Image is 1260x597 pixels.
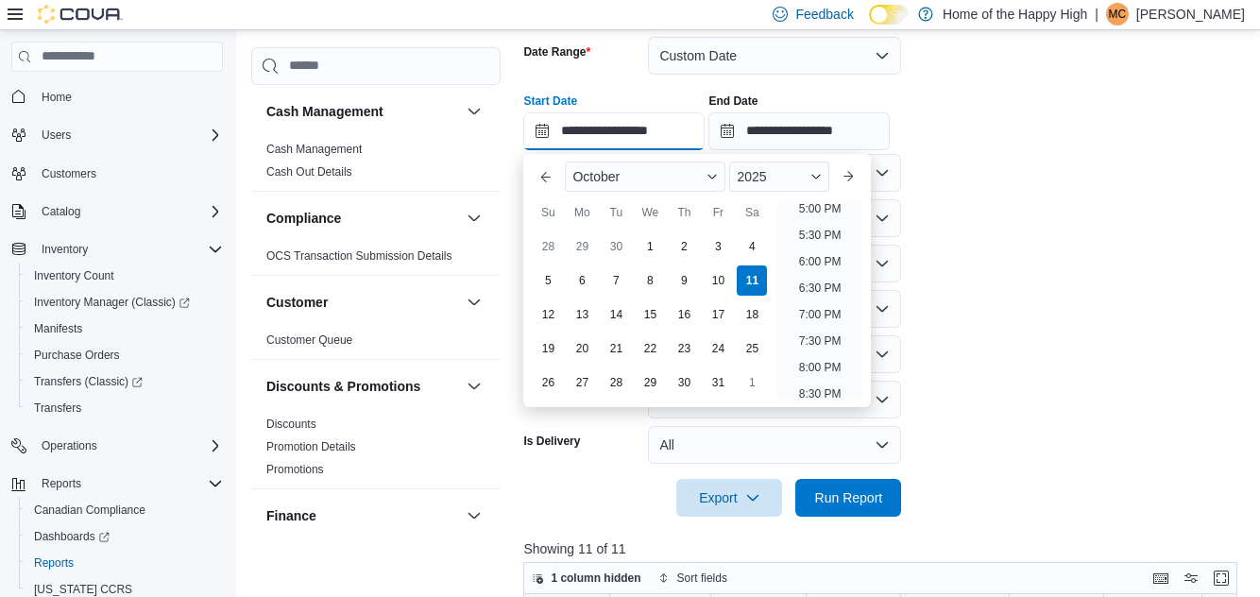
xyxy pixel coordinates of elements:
p: Showing 11 of 11 [523,539,1245,558]
div: day-18 [737,299,767,330]
label: Is Delivery [523,434,580,449]
button: Reports [19,550,230,576]
span: Customers [42,166,96,181]
span: 1 column hidden [551,571,640,586]
button: Sort fields [651,567,735,589]
button: Users [34,124,78,146]
a: Promotion Details [266,440,356,453]
div: Th [669,197,699,228]
span: Operations [34,435,223,457]
div: day-1 [635,231,665,262]
button: Custom Date [648,37,901,75]
button: Customer [266,293,459,312]
button: Reports [34,472,89,495]
span: Reports [42,476,81,491]
div: day-10 [703,265,733,296]
button: 1 column hidden [524,567,648,589]
div: Tu [601,197,631,228]
ul: Time [776,199,862,400]
span: Promotions [266,462,324,477]
div: day-26 [533,367,563,398]
a: Customer Queue [266,333,352,347]
button: Previous Month [531,162,561,192]
span: 2025 [737,169,766,184]
span: Inventory Manager (Classic) [26,291,223,314]
span: Purchase Orders [34,348,120,363]
div: day-28 [601,367,631,398]
div: day-22 [635,333,665,364]
button: Reports [4,470,230,497]
a: Cash Out Details [266,165,352,179]
button: Inventory Count [19,263,230,289]
span: Promotion Details [266,439,356,454]
button: Discounts & Promotions [463,375,485,398]
a: Dashboards [26,525,117,548]
div: day-20 [567,333,597,364]
button: Finance [463,504,485,527]
div: Button. Open the year selector. 2025 is currently selected. [729,162,828,192]
span: Operations [42,438,97,453]
span: OCS Transaction Submission Details [266,248,452,264]
button: Customer [463,291,485,314]
div: day-5 [533,265,563,296]
span: Run Report [815,488,883,507]
span: Home [42,90,72,105]
a: Customers [34,162,104,185]
label: End Date [708,94,758,109]
div: day-2 [669,231,699,262]
span: Cash Out Details [266,164,352,179]
a: Canadian Compliance [26,499,153,521]
span: Dashboards [34,529,110,544]
input: Press the down key to open a popover containing a calendar. [708,112,890,150]
button: Open list of options [875,301,890,316]
button: Display options [1180,567,1202,589]
div: Mo [567,197,597,228]
div: day-7 [601,265,631,296]
span: Catalog [42,204,80,219]
div: Su [533,197,563,228]
button: Open list of options [875,165,890,180]
button: Keyboard shortcuts [1149,567,1172,589]
span: Inventory [34,238,223,261]
div: day-13 [567,299,597,330]
button: Catalog [4,198,230,225]
span: Users [42,128,71,143]
div: day-23 [669,333,699,364]
li: 5:30 PM [792,224,849,247]
div: day-11 [737,265,767,296]
p: [PERSON_NAME] [1136,3,1245,26]
button: Open list of options [875,211,890,226]
div: day-4 [737,231,767,262]
span: Inventory Manager (Classic) [34,295,190,310]
p: | [1095,3,1098,26]
a: Transfers (Classic) [26,370,150,393]
button: Purchase Orders [19,342,230,368]
span: Canadian Compliance [26,499,223,521]
span: Home [34,85,223,109]
div: Sa [737,197,767,228]
li: 8:00 PM [792,356,849,379]
button: Customers [4,160,230,187]
span: Transfers [34,401,81,416]
div: day-12 [533,299,563,330]
div: Compliance [251,245,501,275]
button: Operations [34,435,105,457]
div: day-1 [737,367,767,398]
a: Cash Management [266,143,362,156]
div: We [635,197,665,228]
div: day-9 [669,265,699,296]
div: Customer [251,329,501,359]
span: Customer Queue [266,333,352,348]
li: 7:00 PM [792,303,849,326]
button: Compliance [266,209,459,228]
span: Transfers (Classic) [26,370,223,393]
div: day-15 [635,299,665,330]
button: Home [4,83,230,111]
li: 8:30 PM [792,383,849,405]
div: day-30 [601,231,631,262]
div: day-17 [703,299,733,330]
button: Export [676,479,782,517]
span: Transfers [26,397,223,419]
span: Manifests [34,321,82,336]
